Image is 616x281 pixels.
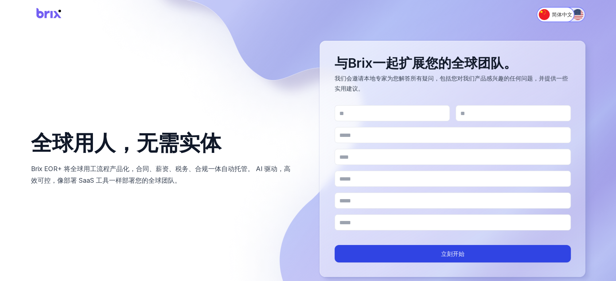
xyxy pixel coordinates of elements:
[335,245,571,262] button: 立刻开始
[335,193,571,209] input: 公司名字*
[31,131,297,155] h1: 全球用人，无需实体
[552,11,572,18] span: 简体中文
[335,171,571,187] input: 联系微信*
[572,9,583,20] img: English
[335,214,571,230] input: 公司网站*
[31,5,67,24] img: Brix Logo
[537,7,574,22] button: Switch to 简体中文
[335,149,571,165] input: 联系电话
[335,56,571,70] h2: 与Brix一起扩展您的全球团队。
[539,9,550,20] img: 简体中文
[335,127,571,143] input: 工作邮箱*
[335,73,571,94] p: 我们会邀请本地专家为您解答所有疑问，包括您对我们产品感兴趣的任何问题，并提供一些实用建议。
[31,163,297,186] p: Brix EOR+ 将全球用工流程产品化，合同、薪资、税务、合规一体自动托管。 AI 驱动，高效可控，像部署 SaaS 工具一样部署您的全球团队。
[320,41,585,277] div: Lead capture form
